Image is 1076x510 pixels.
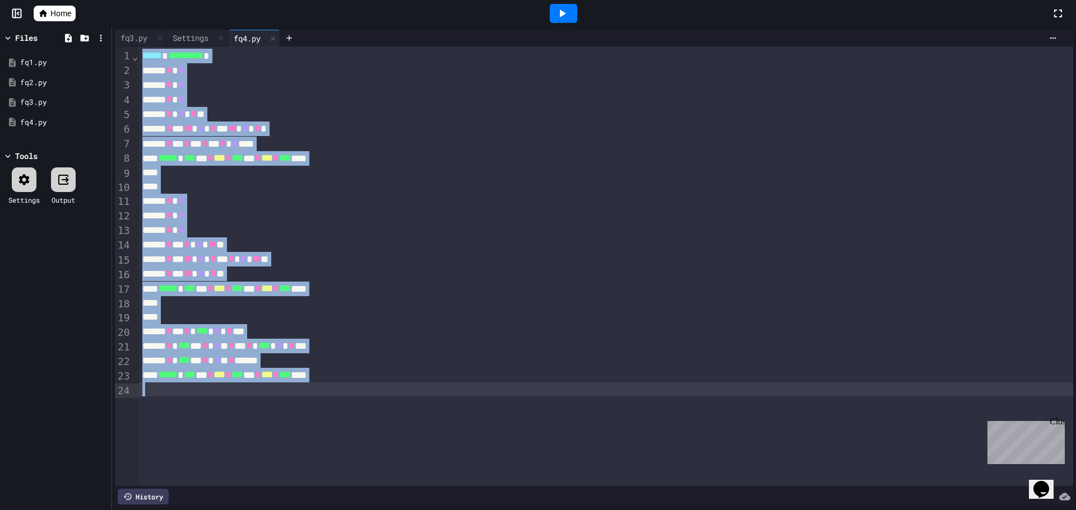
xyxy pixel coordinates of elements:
[115,369,132,383] div: 23
[115,268,132,282] div: 16
[115,340,132,354] div: 21
[115,30,167,46] div: fq3.py
[115,383,132,397] div: 24
[115,297,132,311] div: 18
[228,30,280,46] div: fq4.py
[118,489,169,504] div: History
[20,117,108,128] div: fq4.py
[20,97,108,108] div: fq3.py
[115,93,132,107] div: 4
[52,195,75,205] div: Output
[132,50,139,62] span: Fold line
[115,166,132,180] div: 9
[20,57,108,68] div: fq1.py
[15,150,38,162] div: Tools
[15,32,38,44] div: Files
[115,354,132,369] div: 22
[115,107,132,122] div: 5
[8,195,40,205] div: Settings
[167,30,228,46] div: Settings
[115,238,132,252] div: 14
[228,32,266,44] div: fq4.py
[115,209,132,223] div: 12
[115,49,132,63] div: 1
[115,282,132,297] div: 17
[20,77,108,88] div: fq2.py
[115,32,153,44] div: fq3.py
[115,325,132,340] div: 20
[4,4,77,71] div: Chat with us now!Close
[115,63,132,78] div: 2
[115,223,132,238] div: 13
[983,417,1065,464] iframe: chat widget
[1029,465,1065,499] iframe: chat widget
[115,253,132,268] div: 15
[34,6,76,21] a: Home
[167,32,214,44] div: Settings
[115,151,132,166] div: 8
[115,78,132,92] div: 3
[115,137,132,151] div: 7
[115,180,132,194] div: 10
[115,194,132,209] div: 11
[50,8,71,19] span: Home
[115,122,132,137] div: 6
[115,311,132,325] div: 19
